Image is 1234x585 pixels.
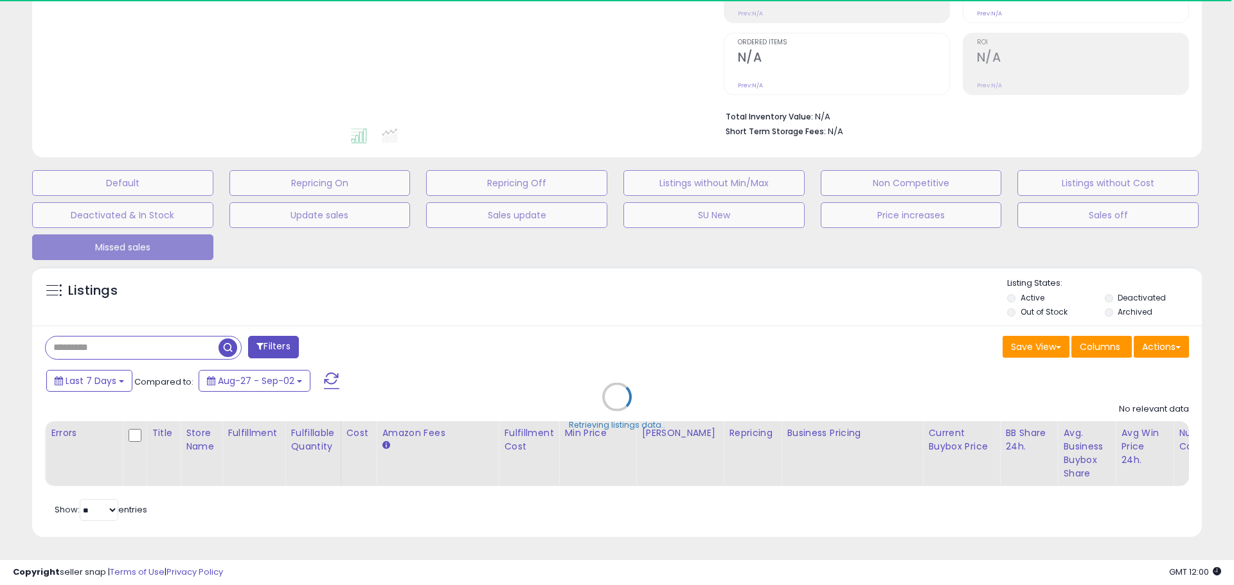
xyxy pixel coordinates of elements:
[32,202,213,228] button: Deactivated & In Stock
[569,419,665,431] div: Retrieving listings data..
[110,566,165,578] a: Terms of Use
[738,82,763,89] small: Prev: N/A
[426,202,607,228] button: Sales update
[726,111,813,122] b: Total Inventory Value:
[977,82,1002,89] small: Prev: N/A
[13,566,223,579] div: seller snap | |
[1017,170,1199,196] button: Listings without Cost
[13,566,60,578] strong: Copyright
[977,50,1188,67] h2: N/A
[32,170,213,196] button: Default
[726,126,826,137] b: Short Term Storage Fees:
[738,50,949,67] h2: N/A
[977,39,1188,46] span: ROI
[229,170,411,196] button: Repricing On
[166,566,223,578] a: Privacy Policy
[32,234,213,260] button: Missed sales
[426,170,607,196] button: Repricing Off
[977,10,1002,17] small: Prev: N/A
[828,125,843,137] span: N/A
[623,170,805,196] button: Listings without Min/Max
[623,202,805,228] button: SU New
[821,202,1002,228] button: Price increases
[1017,202,1199,228] button: Sales off
[821,170,1002,196] button: Non Competitive
[738,10,763,17] small: Prev: N/A
[1169,566,1221,578] span: 2025-09-10 12:00 GMT
[738,39,949,46] span: Ordered Items
[229,202,411,228] button: Update sales
[726,108,1179,123] li: N/A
